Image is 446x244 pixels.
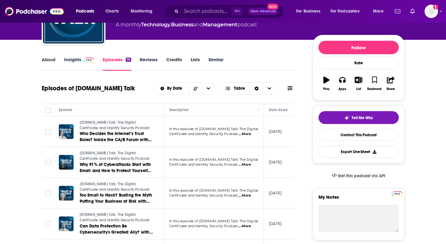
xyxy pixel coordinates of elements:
[80,212,153,223] a: [DOMAIN_NAME] Talk: The Digital Certificate and Identity Security Podcast
[42,84,135,92] h1: Episodes of [DOMAIN_NAME] Talk
[80,182,150,192] span: [DOMAIN_NAME] Talk: The Digital Certificate and Identity Security Podcast
[166,57,182,71] a: Credits
[392,6,403,17] a: Show notifications dropdown
[80,223,153,241] span: Can Data Protection Be Cybersecurity's Greatest Ally? with [PERSON_NAME]
[126,6,160,16] button: open menu
[169,188,258,193] span: In this episode of [DOMAIN_NAME] Talk: The Digital
[392,191,402,196] img: Podchaser Pro
[326,6,369,16] button: open menu
[318,194,399,205] label: My Notes
[80,193,152,210] span: Too Small to Hack? Busting the Myth Putting Your Business at Risk with [PERSON_NAME]
[296,7,320,16] span: For Business
[338,173,385,178] span: Get this podcast via API
[269,129,282,134] p: [DATE]
[387,87,395,91] div: Share
[318,129,399,141] a: Contact This Podcast
[367,73,383,95] button: Bookmark
[170,22,171,28] span: ,
[170,4,290,18] div: Search podcasts, credits, & more...
[80,120,153,131] a: [DOMAIN_NAME] Talk: The Digital Certificate and Identity Security Podcast
[338,87,346,91] div: Apps
[141,22,170,28] a: Technology
[292,6,328,16] button: open menu
[169,162,238,167] span: Certificate and Identity Security Podcast,
[318,41,399,54] button: Follow
[250,10,276,13] span: Open Advanced
[203,22,237,28] a: Management
[327,168,391,183] a: Get this podcast via API
[269,160,282,165] p: [DATE]
[239,193,251,198] span: ...More
[64,57,94,71] a: InsightsPodchaser Pro
[239,224,251,229] span: ...More
[193,22,203,28] span: and
[318,111,399,124] button: tell me why sparkleTell Me Why
[171,22,193,28] a: Business
[169,157,258,162] span: In this episode of [DOMAIN_NAME] Talk: The Digital
[80,162,151,179] span: Why 91% of Cyberattacks Start with Email and How to Protect Yourself with [PERSON_NAME]
[220,82,276,95] button: Choose View
[140,57,158,71] a: Reviews
[344,115,349,120] img: tell me why sparkle
[356,87,361,91] div: List
[408,6,417,17] a: Show notifications dropdown
[234,86,245,91] span: Table
[80,162,153,174] a: Why 91% of Cyberattacks Start with Email and How to Protect Yourself with [PERSON_NAME]
[367,87,382,91] div: Bookmark
[181,6,231,16] input: Search podcasts, credits, & more...
[269,190,282,196] p: [DATE]
[42,57,55,71] a: About
[425,5,438,18] img: User Profile
[250,83,263,94] div: Sort Direction
[154,82,215,95] h2: Choose List sort
[80,151,153,161] a: [DOMAIN_NAME] Talk: The Digital Certificate and Identity Security Podcast
[191,57,200,71] a: Lists
[45,129,51,134] span: Toggle select row
[126,58,131,62] div: 10
[330,7,360,16] span: For Podcasters
[323,87,330,91] div: Play
[169,193,238,197] span: Certificate and Identity Security Podcast,
[269,221,282,226] p: [DATE]
[425,5,438,18] span: Logged in as biancagorospe
[267,4,278,9] span: New
[350,73,366,95] button: List
[169,224,238,228] span: Certificate and Identity Security Podcast,
[116,21,257,28] div: A monthly podcast
[239,132,251,137] span: ...More
[318,146,399,158] button: Export One-Sheet
[169,106,189,114] div: Description
[169,219,258,223] span: In this episode of [DOMAIN_NAME] Talk: The Digital
[76,7,94,16] span: Podcasts
[239,162,251,167] span: ...More
[80,120,150,130] span: [DOMAIN_NAME] Talk: The Digital Certificate and Identity Security Podcast
[383,73,398,95] button: Share
[105,7,119,16] span: Charts
[154,86,189,91] button: open menu
[208,57,223,71] a: Similar
[334,73,350,95] button: Apps
[169,132,238,136] span: Certificate and Identity Security Podcast,
[318,57,399,69] div: Rate
[5,6,64,17] img: Podchaser - Follow, Share and Rate Podcasts
[101,6,122,16] a: Charts
[45,221,51,227] span: Toggle select row
[231,7,243,15] span: ⌘ K
[45,160,51,165] span: Toggle select row
[189,83,202,94] button: Sort Direction
[80,212,150,222] span: [DOMAIN_NAME] Talk: The Digital Certificate and Identity Security Podcast
[369,6,391,16] button: open menu
[167,86,184,91] span: By Date
[373,7,383,16] span: More
[248,8,279,15] button: Open AdvancedNew
[255,107,262,114] button: Column Actions
[72,6,102,16] button: open menu
[59,106,73,114] div: Episode
[202,83,215,94] button: open menu
[425,5,438,18] button: Show profile menu
[352,115,373,120] span: Tell Me Why
[80,131,152,148] span: Who Decides the Internet’s Trust Rules? Inside the CA/B Forum with [PERSON_NAME]
[392,190,402,196] a: Pro website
